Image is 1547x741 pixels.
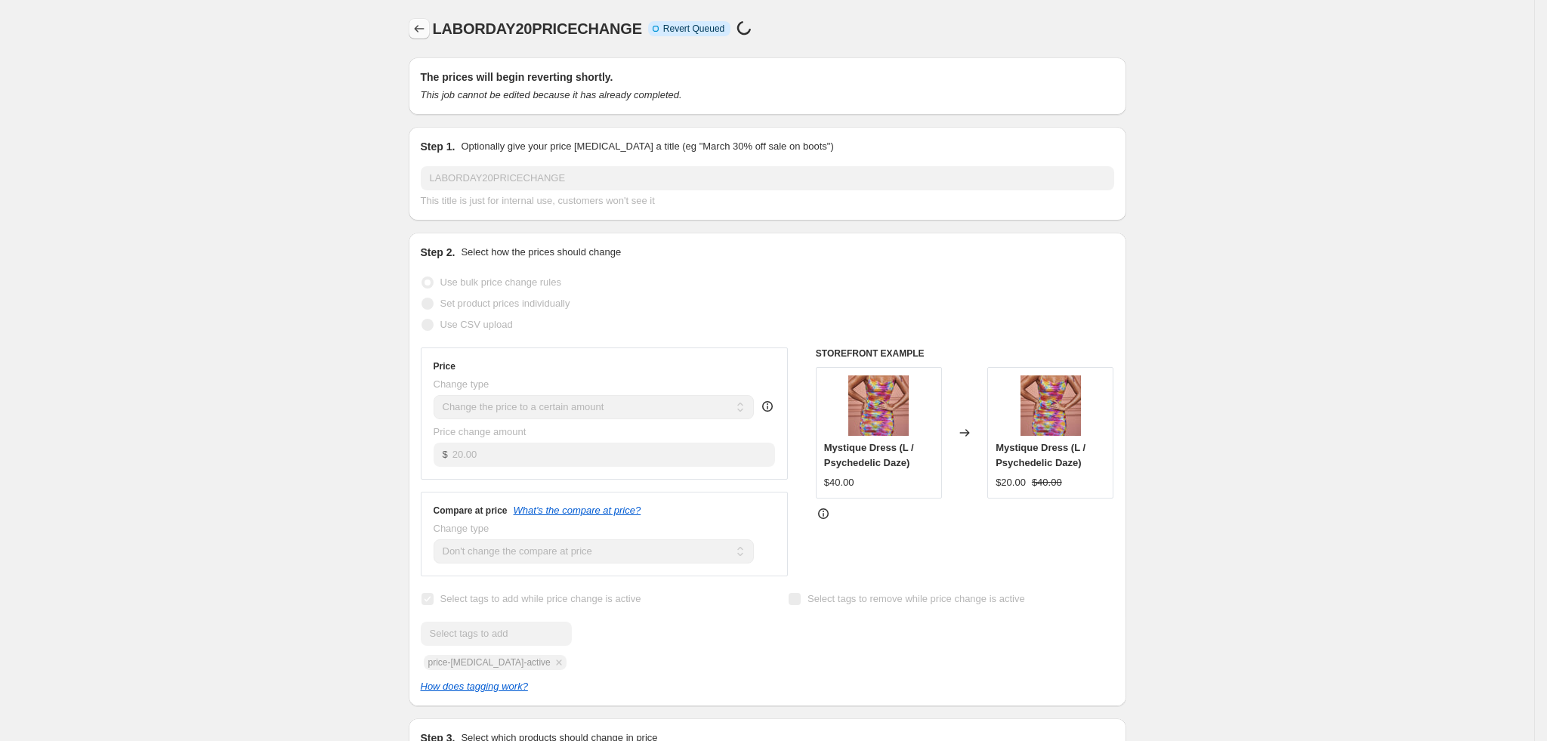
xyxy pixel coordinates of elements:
[807,593,1025,604] span: Select tags to remove while price change is active
[421,139,455,154] h2: Step 1.
[434,360,455,372] h3: Price
[443,449,448,460] span: $
[1032,475,1062,490] strike: $40.00
[440,319,513,330] span: Use CSV upload
[824,442,914,468] span: Mystique Dress (L / Psychedelic Daze)
[434,426,526,437] span: Price change amount
[760,399,775,414] div: help
[663,23,724,35] span: Revert Queued
[461,139,833,154] p: Optionally give your price [MEDICAL_DATA] a title (eg "March 30% off sale on boots")
[514,505,641,516] button: What's the compare at price?
[421,245,455,260] h2: Step 2.
[409,18,430,39] button: Price change jobs
[1021,375,1081,436] img: 592a1368-2_80x.webp
[421,69,1114,85] h2: The prices will begin reverting shortly.
[996,475,1026,490] div: $20.00
[421,681,528,692] a: How does tagging work?
[440,593,641,604] span: Select tags to add while price change is active
[434,378,489,390] span: Change type
[461,245,621,260] p: Select how the prices should change
[816,347,1114,360] h6: STOREFRONT EXAMPLE
[440,276,561,288] span: Use bulk price change rules
[421,622,572,646] input: Select tags to add
[421,195,655,206] span: This title is just for internal use, customers won't see it
[434,523,489,534] span: Change type
[421,89,682,100] i: This job cannot be edited because it has already completed.
[433,20,642,37] span: LABORDAY20PRICECHANGE
[452,443,775,467] input: 80.00
[848,375,909,436] img: 592a1368-2_80x.webp
[421,166,1114,190] input: 30% off holiday sale
[434,505,508,517] h3: Compare at price
[824,475,854,490] div: $40.00
[996,442,1085,468] span: Mystique Dress (L / Psychedelic Daze)
[440,298,570,309] span: Set product prices individually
